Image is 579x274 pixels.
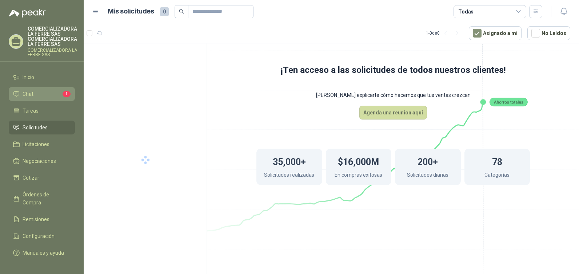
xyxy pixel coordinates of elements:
a: Cotizar [9,171,75,185]
span: Solicitudes [23,124,48,132]
span: Remisiones [23,215,49,223]
span: Chat [23,90,33,98]
p: En compras exitosas [335,171,382,181]
button: Asignado a mi [469,26,522,40]
button: Agenda una reunion aquí [359,106,427,120]
div: Todas [458,8,474,16]
a: Tareas [9,104,75,118]
a: Solicitudes [9,121,75,134]
span: search [179,9,184,14]
h1: 35,000+ [273,153,306,169]
img: Logo peakr [9,9,46,17]
h1: Mis solicitudes [108,6,154,17]
a: Manuales y ayuda [9,246,75,260]
p: Solicitudes diarias [407,171,448,181]
span: Configuración [23,232,55,240]
span: Manuales y ayuda [23,249,64,257]
p: COMERCIALIZADORA LA FERRE SAS COMERCIALIZADORA LA FERRE SAS [28,26,77,47]
a: Configuración [9,229,75,243]
button: No Leídos [527,26,570,40]
a: Órdenes de Compra [9,188,75,210]
span: 1 [63,91,71,97]
span: Negociaciones [23,157,56,165]
a: Negociaciones [9,154,75,168]
span: Inicio [23,73,34,81]
a: Inicio [9,70,75,84]
span: Licitaciones [23,140,49,148]
h1: $16,000M [338,153,379,169]
a: Chat1 [9,87,75,101]
span: Órdenes de Compra [23,191,68,207]
p: Categorías [484,171,510,181]
div: 1 - 0 de 0 [426,27,463,39]
a: Licitaciones [9,137,75,151]
span: 0 [160,7,169,16]
span: Tareas [23,107,39,115]
p: COMERCIALIZADORA LA FERRE SAS [28,48,77,57]
a: Remisiones [9,212,75,226]
p: Solicitudes realizadas [264,171,314,181]
h1: 78 [492,153,502,169]
span: Cotizar [23,174,39,182]
h1: 200+ [418,153,438,169]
